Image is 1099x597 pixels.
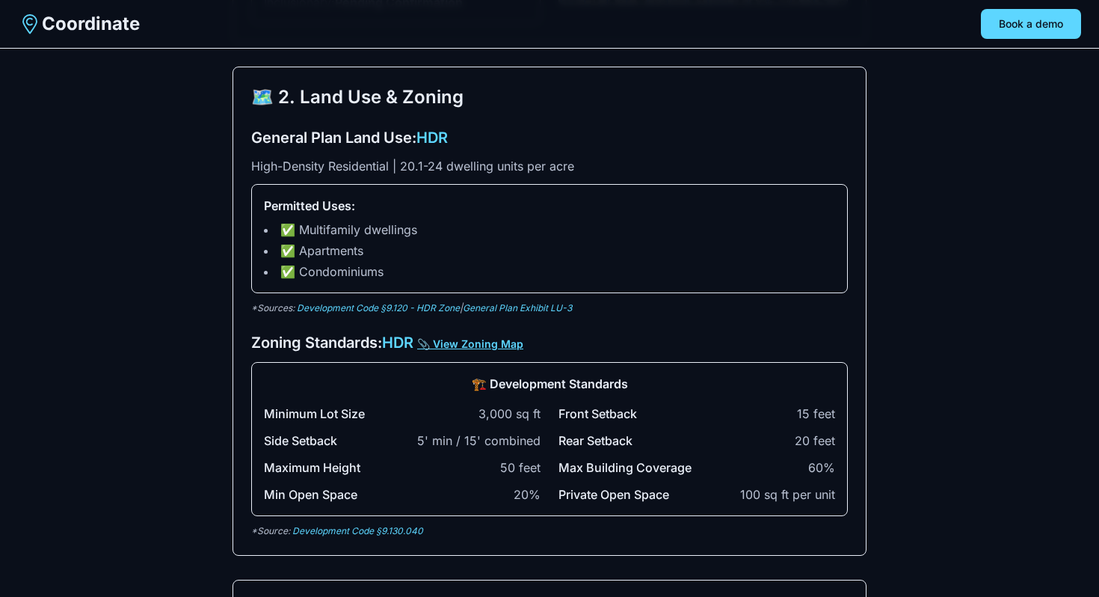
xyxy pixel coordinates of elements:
[264,375,835,393] h4: 🏗️ Development Standards
[478,405,541,423] span: 3,000 sq ft
[264,459,360,477] span: Maximum Height
[264,242,835,260] li: ✅ Apartments
[18,12,140,36] a: Coordinate
[463,302,572,313] a: General Plan Exhibit LU-3
[797,405,835,423] span: 15 feet
[264,221,835,239] li: ✅ Multifamily dwellings
[251,302,848,314] p: *Sources: |
[740,486,835,503] span: 100 sq ft per unit
[795,432,835,450] span: 20 feet
[264,197,835,215] h4: Permitted Uses:
[18,12,42,36] img: Coordinate
[251,85,848,109] h2: 🗺️ 2. Land Use & Zoning
[251,332,848,353] h3: Zoning Standards:
[42,12,140,36] span: Coordinate
[808,459,835,477] span: 60%
[251,157,848,175] p: High-Density Residential | 20.1-24 dwelling units per acre
[264,263,835,281] li: ✅ Condominiums
[292,525,423,536] a: Development Code §9.130.040
[417,432,541,450] span: 5' min / 15' combined
[514,486,541,503] span: 20%
[251,127,848,148] h3: General Plan Land Use:
[264,405,365,423] span: Minimum Lot Size
[558,459,692,477] span: Max Building Coverage
[417,337,523,350] a: 📎 View Zoning Map
[416,129,448,147] span: HDR
[382,334,413,352] span: HDR
[264,432,337,450] span: Side Setback
[558,405,637,423] span: Front Setback
[297,302,460,313] a: Development Code §9.120 - HDR Zone
[558,432,632,450] span: Rear Setback
[558,486,669,503] span: Private Open Space
[981,9,1081,39] button: Book a demo
[264,486,357,503] span: Min Open Space
[500,459,541,477] span: 50 feet
[251,525,848,537] p: *Source:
